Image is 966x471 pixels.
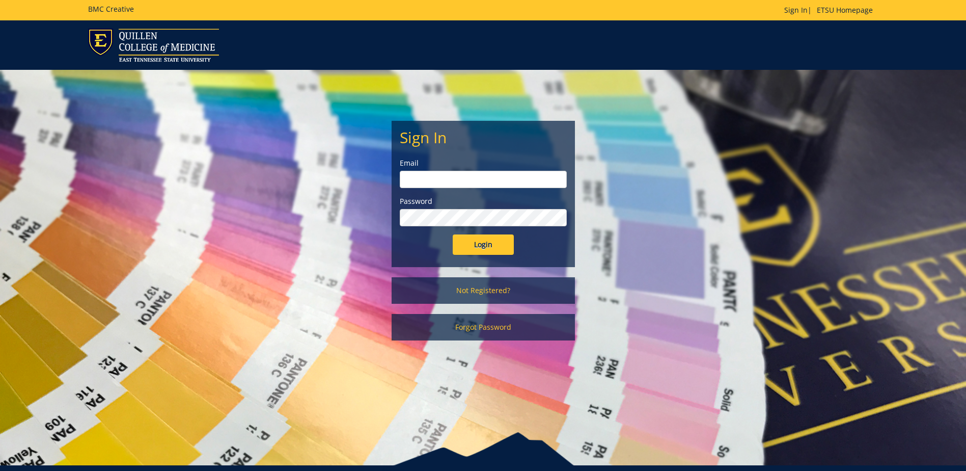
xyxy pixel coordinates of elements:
[784,5,878,15] p: |
[784,5,808,15] a: Sign In
[88,5,134,13] h5: BMC Creative
[88,29,219,62] img: ETSU logo
[392,314,575,341] a: Forgot Password
[392,277,575,304] a: Not Registered?
[400,196,567,206] label: Password
[453,234,514,255] input: Login
[812,5,878,15] a: ETSU Homepage
[400,158,567,168] label: Email
[400,129,567,146] h2: Sign In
